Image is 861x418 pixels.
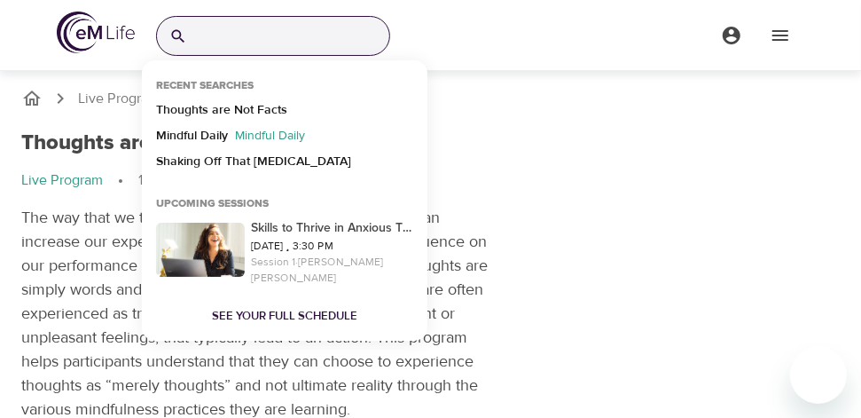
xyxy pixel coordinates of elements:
[228,127,312,153] p: Mindful Daily
[142,79,268,101] div: Recent Searches
[156,101,287,127] p: Thoughts are Not Facts
[142,197,283,219] div: Upcoming Sessions
[251,219,413,238] p: Skills to Thrive in Anxious Times
[790,347,847,404] iframe: Button to launch messaging window
[57,12,135,53] img: logo
[251,238,413,254] p: [DATE] ¸ 3:30 PM
[78,89,167,109] a: Live Programs
[156,223,245,277] img: anxietyhero.png
[251,254,413,286] p: Session 1 · [PERSON_NAME] [PERSON_NAME]
[21,170,103,191] p: Live Program
[21,130,251,156] h1: Thoughts are Not Facts
[156,153,351,178] p: Shaking Off That [MEDICAL_DATA]
[21,88,840,109] nav: breadcrumb
[21,170,489,192] nav: breadcrumb
[194,17,389,55] input: Find programs, teachers, etc...
[156,127,228,153] p: Mindful Daily
[212,306,357,327] button: See your full schedule
[707,11,755,59] button: menu
[138,170,195,191] p: 1 Session
[755,11,804,59] button: menu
